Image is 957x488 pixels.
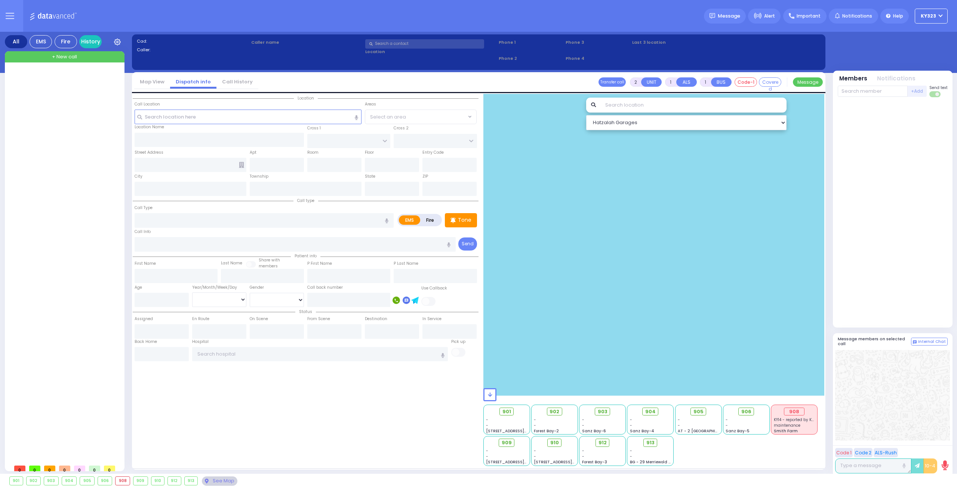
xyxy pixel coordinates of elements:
[250,174,268,179] label: Township
[582,454,584,459] span: -
[185,477,198,485] div: 913
[135,229,151,235] label: Call Info
[842,13,872,19] span: Notifications
[44,477,58,485] div: 903
[52,53,77,61] span: + New call
[135,316,153,322] label: Assigned
[365,39,484,49] input: Search a contact
[711,77,732,87] button: BUS
[74,466,85,471] span: 0
[62,477,77,485] div: 904
[726,423,728,428] span: -
[486,428,557,434] span: [STREET_ADDRESS][PERSON_NAME]
[399,215,421,225] label: EMS
[630,417,632,423] span: -
[135,110,362,124] input: Search location here
[502,408,511,415] span: 901
[59,466,70,471] span: 0
[365,101,376,107] label: Areas
[422,316,441,322] label: In Service
[291,253,320,259] span: Patient info
[151,477,164,485] div: 910
[582,423,584,428] span: -
[365,316,387,322] label: Destination
[838,86,908,97] input: Search member
[89,466,100,471] span: 0
[458,216,471,224] p: Tone
[421,285,447,291] label: Use Callback
[534,448,536,454] span: -
[192,339,209,345] label: Hospital
[710,13,715,19] img: message.svg
[774,428,798,434] span: Smith Farm
[294,95,318,101] span: Location
[104,466,115,471] span: 0
[422,174,428,179] label: ZIP
[135,339,157,345] label: Back Home
[641,77,662,87] button: UNIT
[135,285,142,291] label: Age
[135,124,164,130] label: Location Name
[726,428,750,434] span: Sanz Bay-5
[678,423,680,428] span: -
[764,13,775,19] span: Alert
[486,448,488,454] span: -
[534,454,536,459] span: -
[486,417,488,423] span: -
[293,198,318,203] span: Call type
[921,13,936,19] span: ky323
[913,340,917,344] img: comment-alt.png
[874,448,898,457] button: ALS-Rush
[307,285,343,291] label: Call back number
[918,339,946,344] span: Internal Chat
[838,337,911,346] h5: Message members on selected call
[135,150,163,156] label: Street Address
[259,263,278,269] span: members
[632,39,726,46] label: Last 3 location
[486,454,488,459] span: -
[80,477,94,485] div: 905
[566,55,630,62] span: Phone 4
[915,9,948,24] button: ky323
[839,74,867,83] button: Members
[259,257,280,263] small: Share with
[451,339,465,345] label: Pick up
[630,454,632,459] span: -
[192,347,448,361] input: Search hospital
[598,77,626,87] button: Transfer call
[600,98,787,113] input: Search location
[98,477,112,485] div: 906
[759,77,781,87] button: Covered
[133,477,148,485] div: 909
[929,90,941,98] label: Turn off text
[216,78,258,85] a: Call History
[27,477,41,485] div: 902
[307,261,332,267] label: P First Name
[582,459,607,465] span: Forest Bay-3
[645,408,656,415] span: 904
[646,439,655,446] span: 913
[911,338,948,346] button: Internal Chat
[5,35,27,48] div: All
[394,261,418,267] label: P Last Name
[735,77,757,87] button: Code-1
[30,11,79,21] img: Logo
[598,408,607,415] span: 903
[582,448,584,454] span: -
[676,77,697,87] button: ALS
[221,260,242,266] label: Last Name
[774,417,818,423] span: KY14 - reported by KY42
[44,466,55,471] span: 0
[116,477,130,485] div: 908
[137,38,249,44] label: Cad:
[741,408,751,415] span: 906
[582,417,584,423] span: -
[55,35,77,48] div: Fire
[678,417,680,423] span: -
[29,466,40,471] span: 0
[137,47,249,53] label: Caller:
[295,309,316,314] span: Status
[422,150,444,156] label: Entry Code
[168,477,181,485] div: 912
[394,125,409,131] label: Cross 2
